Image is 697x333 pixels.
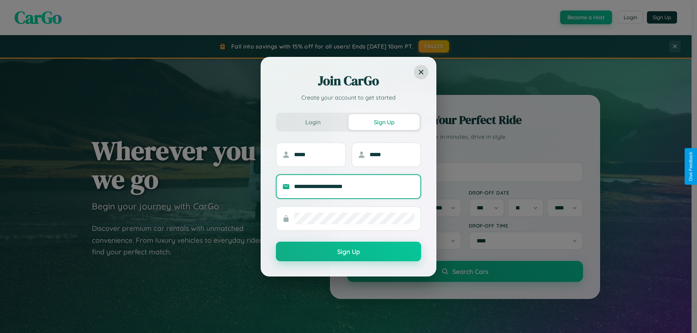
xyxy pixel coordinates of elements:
button: Login [277,114,348,130]
p: Create your account to get started [276,93,421,102]
h2: Join CarGo [276,72,421,90]
div: Give Feedback [688,152,693,181]
button: Sign Up [276,242,421,261]
button: Sign Up [348,114,420,130]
